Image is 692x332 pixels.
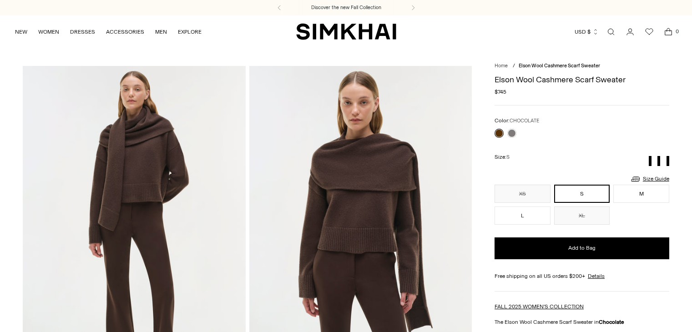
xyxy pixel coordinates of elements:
[495,63,508,69] a: Home
[495,153,510,161] label: Size:
[659,23,677,41] a: Open cart modal
[495,62,669,70] nav: breadcrumbs
[613,185,669,203] button: M
[495,75,669,84] h1: Elson Wool Cashmere Scarf Sweater
[70,22,95,42] a: DRESSES
[588,272,605,280] a: Details
[506,154,510,160] span: S
[519,63,600,69] span: Elson Wool Cashmere Scarf Sweater
[495,88,506,96] span: $745
[155,22,167,42] a: MEN
[15,22,27,42] a: NEW
[296,23,396,40] a: SIMKHAI
[599,319,624,325] strong: Chocolate
[602,23,620,41] a: Open search modal
[495,303,584,310] a: FALL 2025 WOMEN'S COLLECTION
[38,22,59,42] a: WOMEN
[311,4,381,11] a: Discover the new Fall Collection
[568,244,596,252] span: Add to Bag
[575,22,599,42] button: USD $
[495,116,539,125] label: Color:
[106,22,144,42] a: ACCESSORIES
[640,23,658,41] a: Wishlist
[495,272,669,280] div: Free shipping on all US orders $200+
[673,27,681,35] span: 0
[630,173,669,185] a: Size Guide
[554,185,610,203] button: S
[178,22,202,42] a: EXPLORE
[513,62,515,70] div: /
[510,118,539,124] span: CHOCOLATE
[621,23,639,41] a: Go to the account page
[495,185,551,203] button: XS
[495,318,669,326] p: The Elson Wool Cashmere Scarf Sweater in
[554,206,610,225] button: XL
[495,237,669,259] button: Add to Bag
[495,206,551,225] button: L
